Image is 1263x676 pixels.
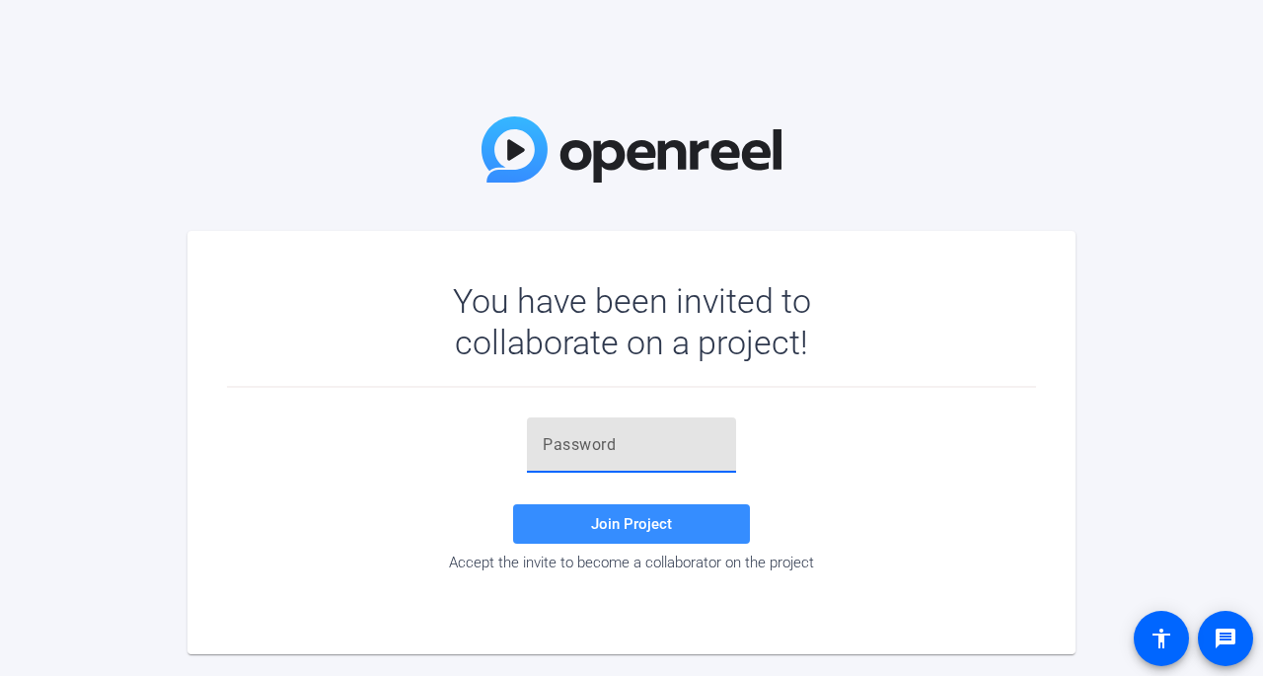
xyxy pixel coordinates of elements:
mat-icon: message [1214,627,1237,650]
div: You have been invited to collaborate on a project! [396,280,868,363]
mat-icon: accessibility [1150,627,1173,650]
div: Accept the invite to become a collaborator on the project [227,554,1036,571]
button: Join Project [513,504,750,544]
input: Password [543,433,720,457]
span: Join Project [591,515,672,533]
img: OpenReel Logo [482,116,781,183]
